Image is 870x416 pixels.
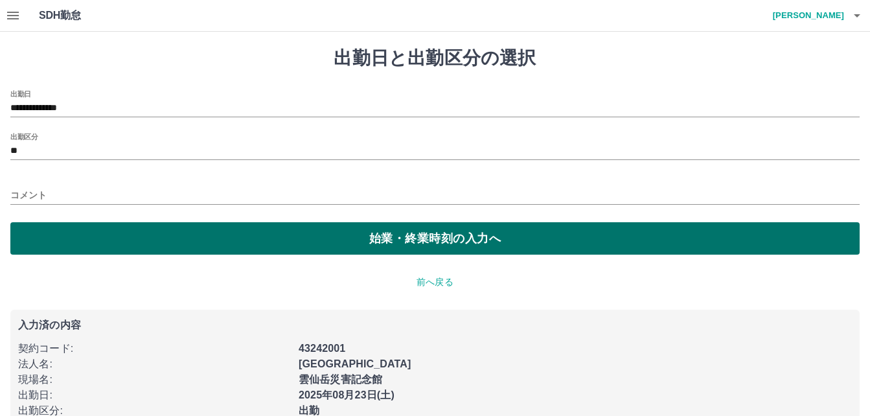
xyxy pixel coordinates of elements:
label: 出勤日 [10,89,31,98]
b: 雲仙岳災害記念館 [299,374,382,385]
b: 43242001 [299,343,345,354]
label: 出勤区分 [10,132,38,141]
b: 2025年08月23日(土) [299,389,395,400]
p: 前へ戻る [10,275,860,289]
b: 出勤 [299,405,319,416]
p: 出勤日 : [18,387,291,403]
h1: 出勤日と出勤区分の選択 [10,47,860,69]
p: 入力済の内容 [18,320,852,330]
p: 契約コード : [18,341,291,356]
b: [GEOGRAPHIC_DATA] [299,358,411,369]
button: 始業・終業時刻の入力へ [10,222,860,255]
p: 現場名 : [18,372,291,387]
p: 法人名 : [18,356,291,372]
